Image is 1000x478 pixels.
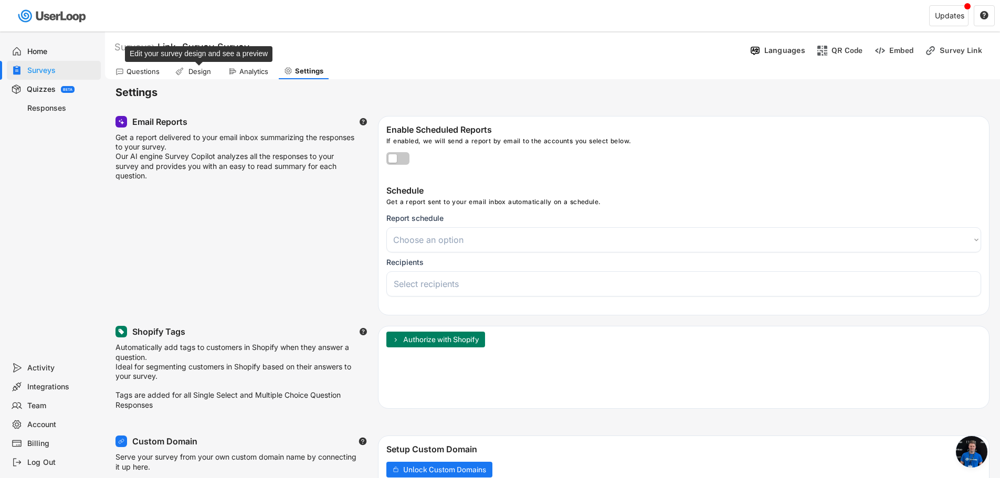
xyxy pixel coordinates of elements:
h6: Settings [115,86,1000,100]
div: Team [27,401,97,411]
div: If enabled, we will send a report by email to the accounts you select below. [386,137,989,150]
div: Surveys [114,41,155,53]
div: Billing [27,439,97,449]
img: LinkMinor.svg [925,45,936,56]
div: Quizzes [27,84,56,94]
div: Design [186,67,213,76]
div: Questions [127,67,160,76]
div: Responses [27,103,97,113]
span: Unlock Custom Domains [403,466,486,473]
div: Survey Link [940,46,992,55]
button:  [980,11,989,20]
div: Report schedule [386,214,444,223]
button: Authorize with Shopify [386,332,485,347]
input: Select recipients [394,279,979,289]
div: Activity [27,363,97,373]
button: Unlock Custom Domains [386,462,492,477]
div: Updates [935,12,964,19]
div: Home [27,47,97,57]
div: BETA [63,88,72,91]
button:  [359,118,367,126]
div: Settings [295,67,323,76]
div: Schedule [386,185,984,198]
img: userloop-logo-01.svg [16,5,90,27]
div: Log Out [27,458,97,468]
div: Languages [764,46,805,55]
div: Custom Domain [132,436,197,447]
button:  [359,327,367,336]
div: Surveys [27,66,97,76]
div: Serve your survey from your own custom domain name by connecting it up here. [115,452,357,476]
div: QR Code [831,46,863,55]
div: Integrations [27,382,97,392]
div: Analytics [239,67,268,76]
span: Authorize with Shopify [403,336,479,343]
div: Email Reports [132,116,187,128]
img: Language%20Icon.svg [750,45,761,56]
div: Embed [889,46,913,55]
img: ShopcodesMajor.svg [817,45,828,56]
div: Automatically add tags to customers in Shopify when they answer a question. Ideal for segmenting ... [115,343,357,409]
div: Account [27,420,97,430]
div: Enable Scheduled Reports [386,124,989,137]
font: Link Survey Survey [157,41,249,52]
div: Open chat [956,436,987,468]
div: Setup Custom Domain [386,444,989,456]
div: Get a report delivered to your email inbox summarizing the responses to your survey. Our AI engin... [115,133,357,180]
div: Get a report sent to your email inbox automatically on a schedule. [386,198,984,208]
text:  [360,118,367,126]
text:  [360,327,367,336]
img: EmbedMinor.svg [875,45,886,56]
div: Shopify Tags [132,326,185,337]
img: MagicMajor.svg [118,119,124,125]
div: Recipients [386,258,424,267]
